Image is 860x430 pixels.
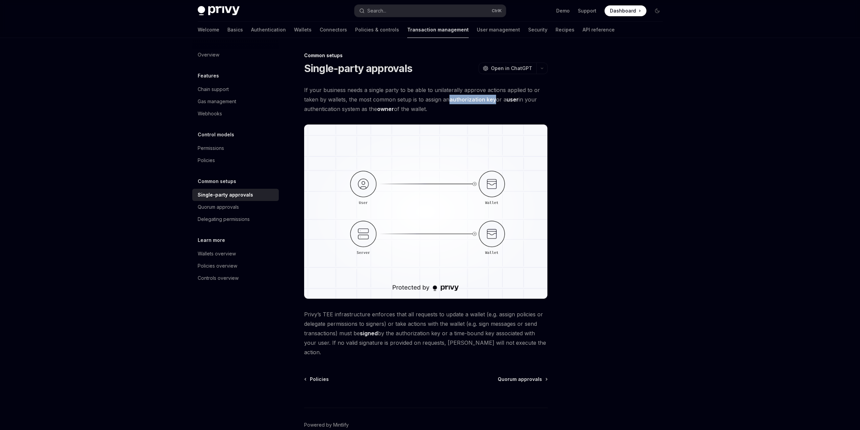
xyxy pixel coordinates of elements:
a: Gas management [192,95,279,108]
button: Open in ChatGPT [478,63,536,74]
h1: Single-party approvals [304,62,413,74]
a: authorization key [449,96,496,103]
a: Dashboard [605,5,646,16]
a: Policies [192,154,279,166]
div: Policies overview [198,262,237,270]
h5: Features [198,72,219,80]
div: Search... [367,7,386,15]
a: Connectors [320,22,347,38]
div: Chain support [198,85,229,93]
img: single party approval [304,125,548,299]
a: Policies [305,376,329,383]
a: user [507,96,519,103]
a: Quorum approvals [192,201,279,213]
a: Transaction management [407,22,469,38]
a: Permissions [192,142,279,154]
a: Security [528,22,547,38]
a: Overview [192,49,279,61]
div: Quorum approvals [198,203,239,211]
a: Welcome [198,22,219,38]
a: Wallets [294,22,312,38]
span: Ctrl K [492,8,502,14]
span: Privy’s TEE infrastructure enforces that all requests to update a wallet (e.g. assign policies or... [304,310,548,357]
strong: signed [360,330,378,337]
div: Overview [198,51,219,59]
a: Controls overview [192,272,279,284]
a: Basics [227,22,243,38]
a: Recipes [556,22,574,38]
div: Policies [198,156,215,164]
div: Gas management [198,97,236,106]
a: Authentication [251,22,286,38]
span: If your business needs a single party to be able to unilaterally approve actions applied to or ta... [304,85,548,114]
span: Quorum approvals [498,376,542,383]
div: Delegating permissions [198,215,250,223]
a: Wallets overview [192,248,279,260]
a: Chain support [192,83,279,95]
a: User management [477,22,520,38]
div: Common setups [304,52,548,59]
a: Webhooks [192,108,279,120]
img: dark logo [198,6,240,16]
a: Powered by Mintlify [304,422,349,428]
span: Policies [310,376,329,383]
h5: Common setups [198,177,236,185]
a: Delegating permissions [192,213,279,225]
a: Quorum approvals [498,376,547,383]
div: Permissions [198,144,224,152]
a: Policies overview [192,260,279,272]
h5: Control models [198,131,234,139]
a: Policies & controls [355,22,399,38]
span: Dashboard [610,7,636,14]
button: Toggle dark mode [652,5,663,16]
a: owner [377,106,394,113]
span: Open in ChatGPT [491,65,532,72]
a: Demo [556,7,570,14]
a: API reference [583,22,615,38]
div: Controls overview [198,274,239,282]
h5: Learn more [198,236,225,244]
a: Single-party approvals [192,189,279,201]
a: Support [578,7,596,14]
div: Single-party approvals [198,191,253,199]
div: Webhooks [198,110,222,118]
button: Open search [354,5,506,17]
div: Wallets overview [198,250,236,258]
